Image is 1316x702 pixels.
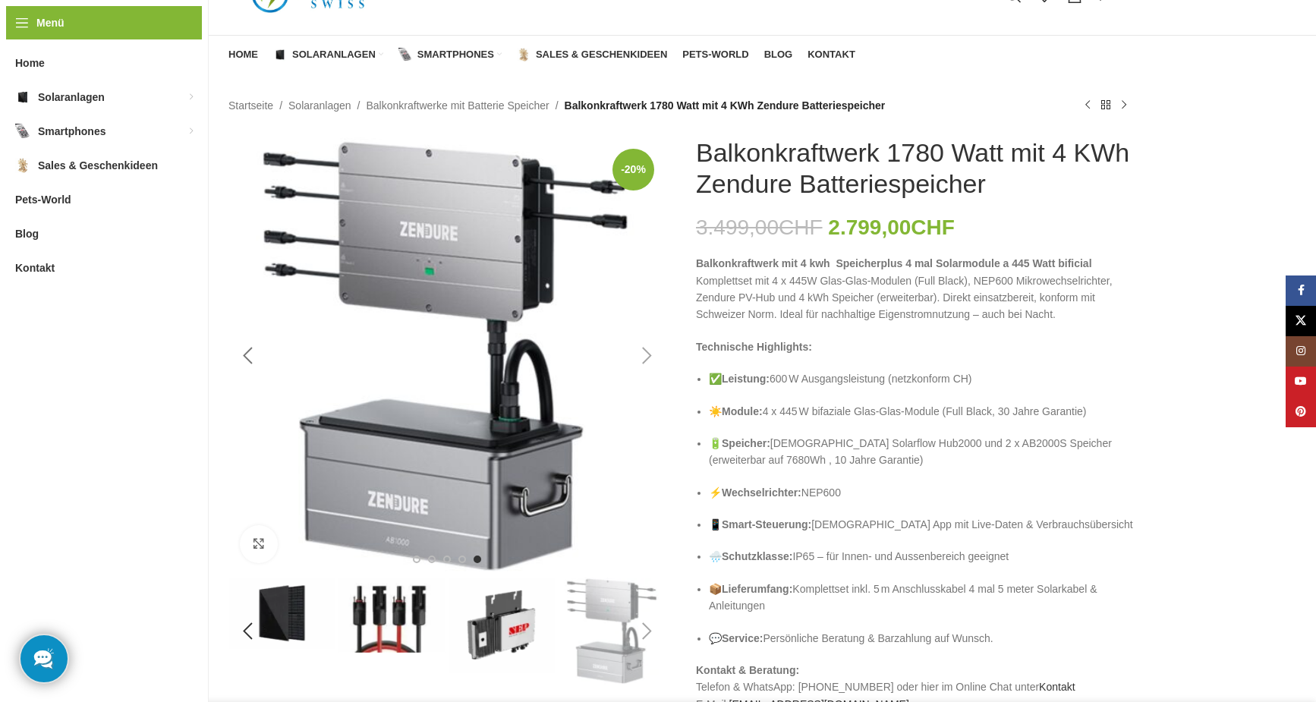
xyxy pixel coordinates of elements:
img: Zendure-Solaflow [228,137,666,575]
a: Startseite [228,97,273,114]
img: MC4 Anschlusskabel [338,578,445,653]
div: Hauptnavigation [221,39,863,70]
span: Blog [764,49,793,61]
span: Kontakt [15,254,55,282]
span: Smartphones [417,49,494,61]
strong: Module: [722,405,763,417]
a: Facebook Social Link [1286,275,1316,306]
bdi: 2.799,00 [828,216,955,239]
strong: Smart-Steuerung: [722,518,811,530]
span: Menü [36,14,65,31]
p: 🔋 [DEMOGRAPHIC_DATA] Solarflow Hub2000 und 2 x AB2000S Speicher (erweiterbar auf 7680Wh , 10 Jahr... [709,435,1133,469]
span: Sales & Geschenkideen [536,49,667,61]
div: Previous slide [228,337,266,375]
a: Pets-World [682,39,748,70]
p: ✅ 600 W Ausgangsleistung (netzkonform CH) [709,370,1133,387]
div: 3 / 5 [337,578,447,653]
span: Pets-World [682,49,748,61]
li: Go to slide 3 [443,556,451,563]
span: Pets-World [15,186,71,213]
span: Solaranlagen [38,83,105,111]
p: ⚡ NEP600 [709,484,1133,501]
a: Solaranlagen [288,97,351,114]
a: Kontakt [808,39,855,70]
strong: Speicher: [722,437,770,449]
strong: Leistung: [722,373,770,385]
img: Smartphones [398,48,412,61]
li: Go to slide 5 [474,556,481,563]
li: Go to slide 4 [458,556,466,563]
a: Blog [764,39,793,70]
img: Smartphones [15,124,30,139]
span: Solaranlagen [292,49,376,61]
span: Smartphones [38,118,105,145]
strong: Technische Highlights: [696,341,812,353]
li: Go to slide 1 [413,556,420,563]
p: 🌧️ IP65 – für Innen- und Aussenbereich geeignet [709,548,1133,565]
a: X Social Link [1286,306,1316,336]
p: 📦 Komplettset inkl. 5 m Anschlusskabel 4 mal 5 meter Solarkabel & Anleitungen [709,581,1133,615]
img: Balkonkraftwerk 1780 Watt mit 4 KWh Zendure Batteriespeicher – Bild 5 [559,578,666,685]
strong: Schutzklasse: [722,550,792,562]
p: ☀️ 4 x 445 W bifaziale Glas-Glas-Module (Full Black, 30 Jahre Garantie) [709,403,1133,420]
strong: Balkonkraftwerk mit 4 kwh Speicherplus 4 mal Solarmodule a 445 Watt bificial [696,257,1092,269]
strong: Wechselrichter: [722,486,801,499]
div: Next slide [628,612,666,650]
a: Pinterest Social Link [1286,397,1316,427]
a: Smartphones [398,39,502,70]
a: Sales & Geschenkideen [517,39,667,70]
img: Nep600 Wechselrichter [449,578,556,673]
img: Solaranlagen [15,90,30,105]
p: 📱 [DEMOGRAPHIC_DATA] App mit Live-Daten & Verbrauchsübersicht [709,516,1133,533]
bdi: 3.499,00 [696,216,823,239]
span: Balkonkraftwerk 1780 Watt mit 4 KWh Zendure Batteriespeicher [565,97,886,114]
img: Sales & Geschenkideen [15,158,30,173]
img: Balkonkraftwerke mit edlem Schwarz Schwarz Design [228,578,335,649]
a: Instagram Social Link [1286,336,1316,367]
span: CHF [911,216,955,239]
div: 5 / 5 [557,578,667,685]
div: Next slide [628,337,666,375]
a: Home [228,39,258,70]
h1: Balkonkraftwerk 1780 Watt mit 4 KWh Zendure Batteriespeicher [696,137,1133,200]
a: Kontakt [1039,681,1075,693]
a: Nächstes Produkt [1115,96,1133,115]
a: Vorheriges Produkt [1078,96,1097,115]
strong: Kontakt & Beratung: [696,664,799,676]
strong: Lieferumfang: [722,583,792,595]
span: Sales & Geschenkideen [38,152,158,179]
img: Sales & Geschenkideen [517,48,530,61]
span: -20% [612,149,654,190]
span: Home [228,49,258,61]
a: YouTube Social Link [1286,367,1316,397]
a: Solaranlagen [273,39,383,70]
nav: Breadcrumb [228,97,885,114]
p: Komplettset mit 4 x 445W Glas-Glas-Modulen (Full Black), NEP600 Mikrowechselrichter, Zendure PV-H... [696,255,1133,323]
div: 2 / 5 [227,578,337,649]
div: Previous slide [228,612,266,650]
span: Home [15,49,45,77]
a: Balkonkraftwerke mit Batterie Speicher [366,97,549,114]
p: 💬 Persönliche Beratung & Barzahlung auf Wunsch. [709,630,1133,647]
span: Kontakt [808,49,855,61]
div: 5 / 5 [227,137,667,575]
div: 4 / 5 [447,578,557,673]
strong: Service: [722,632,763,644]
li: Go to slide 2 [428,556,436,563]
span: Blog [15,220,39,247]
span: CHF [779,216,823,239]
img: Solaranlagen [273,48,287,61]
